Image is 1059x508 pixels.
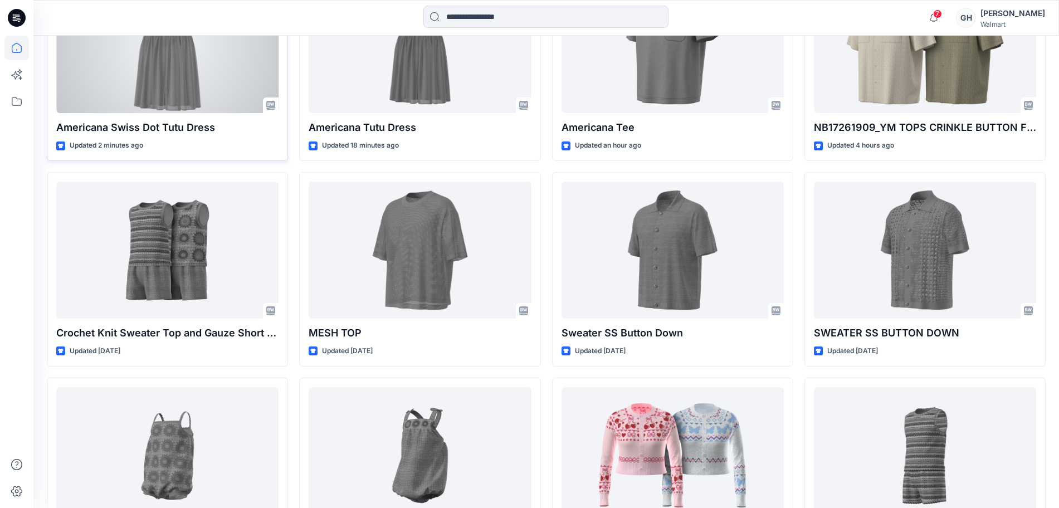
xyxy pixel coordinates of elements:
a: Crochet Knit Sweater Top and Gauze Short Set [56,182,279,319]
div: [PERSON_NAME] [980,7,1045,20]
p: Updated [DATE] [827,345,878,357]
p: Updated [DATE] [575,345,626,357]
p: MESH TOP [309,325,531,341]
p: Updated [DATE] [70,345,120,357]
div: Walmart [980,20,1045,28]
p: Updated 18 minutes ago [322,140,399,152]
p: Americana Tee [562,120,784,135]
a: MESH TOP [309,182,531,319]
a: SWEATER SS BUTTON DOWN [814,182,1036,319]
span: 7 [933,9,942,18]
p: NB17261909_YM TOPS CRINKLE BUTTON FRONT [814,120,1036,135]
p: Americana Swiss Dot Tutu Dress [56,120,279,135]
p: Updated 4 hours ago [827,140,894,152]
a: Sweater SS Button Down [562,182,784,319]
p: Crochet Knit Sweater Top and Gauze Short Set [56,325,279,341]
p: Updated an hour ago [575,140,641,152]
p: Updated [DATE] [322,345,373,357]
p: Americana Tutu Dress [309,120,531,135]
p: Sweater SS Button Down [562,325,784,341]
div: GH [956,8,976,28]
p: SWEATER SS BUTTON DOWN [814,325,1036,341]
p: Updated 2 minutes ago [70,140,143,152]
